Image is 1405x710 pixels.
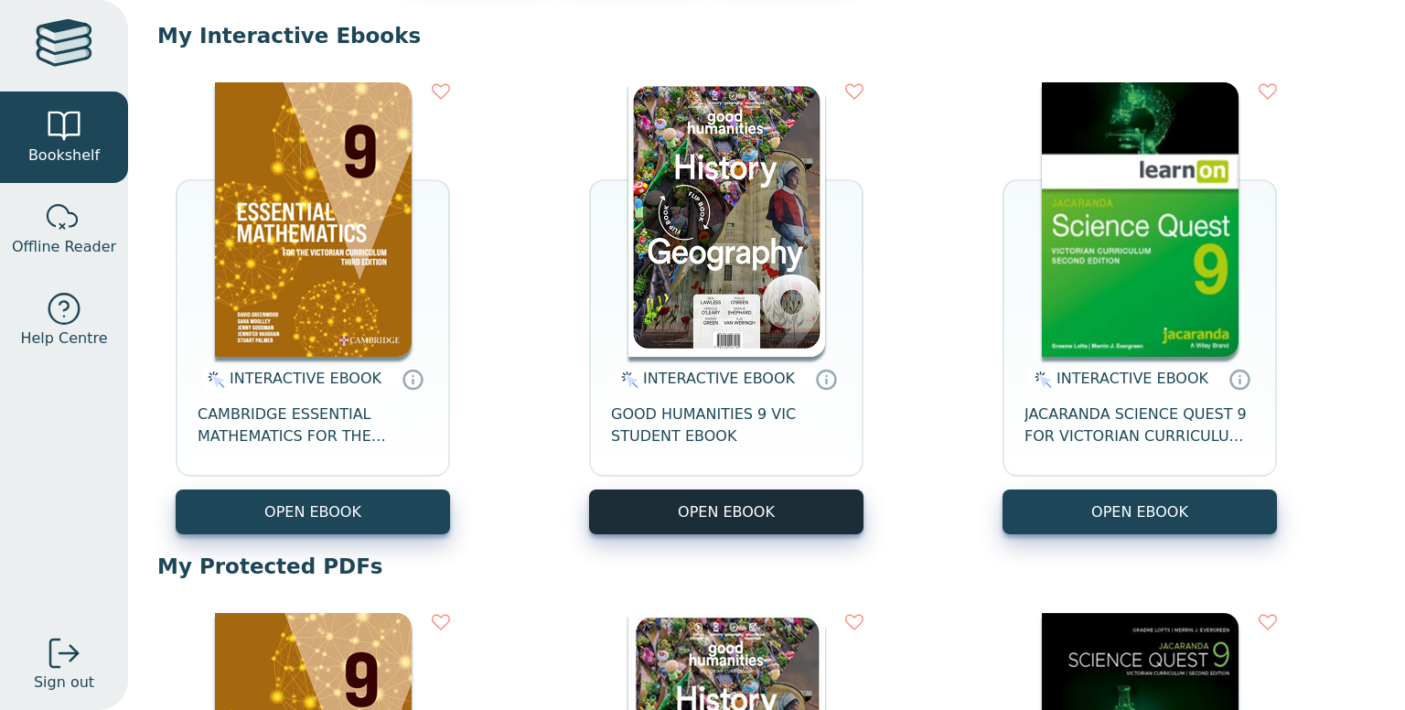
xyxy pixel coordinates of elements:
button: OPEN EBOOK [176,489,450,534]
img: a1a30a32-8e91-e911-a97e-0272d098c78b.png [628,82,825,357]
button: OPEN EBOOK [1003,489,1277,534]
img: interactive.svg [202,369,225,391]
img: 04b5599d-fef1-41b0-b233-59aa45d44596.png [215,82,412,357]
span: Bookshelf [28,145,100,167]
img: interactive.svg [616,369,638,391]
span: CAMBRIDGE ESSENTIAL MATHEMATICS FOR THE VICTORIAN CURRICULUM YEAR 9 EBOOK 3E [198,403,428,447]
span: Sign out [34,672,94,694]
p: My Interactive Ebooks [157,22,1376,49]
a: Interactive eBooks are accessed online via the publisher’s portal. They contain interactive resou... [1228,368,1250,390]
span: Help Centre [20,328,107,350]
span: JACARANDA SCIENCE QUEST 9 FOR VICTORIAN CURRICULUM LEARNON 2E EBOOK [1024,403,1255,447]
span: INTERACTIVE EBOOK [230,370,381,387]
span: INTERACTIVE EBOOK [643,370,795,387]
a: Interactive eBooks are accessed online via the publisher’s portal. They contain interactive resou... [402,368,424,390]
p: My Protected PDFs [157,553,1376,580]
a: Interactive eBooks are accessed online via the publisher’s portal. They contain interactive resou... [815,368,837,390]
span: Offline Reader [12,236,116,258]
img: interactive.svg [1029,369,1052,391]
button: OPEN EBOOK [589,489,863,534]
span: INTERACTIVE EBOOK [1056,370,1208,387]
img: 30be4121-5288-ea11-a992-0272d098c78b.png [1042,82,1239,357]
span: GOOD HUMANITIES 9 VIC STUDENT EBOOK [611,403,842,447]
